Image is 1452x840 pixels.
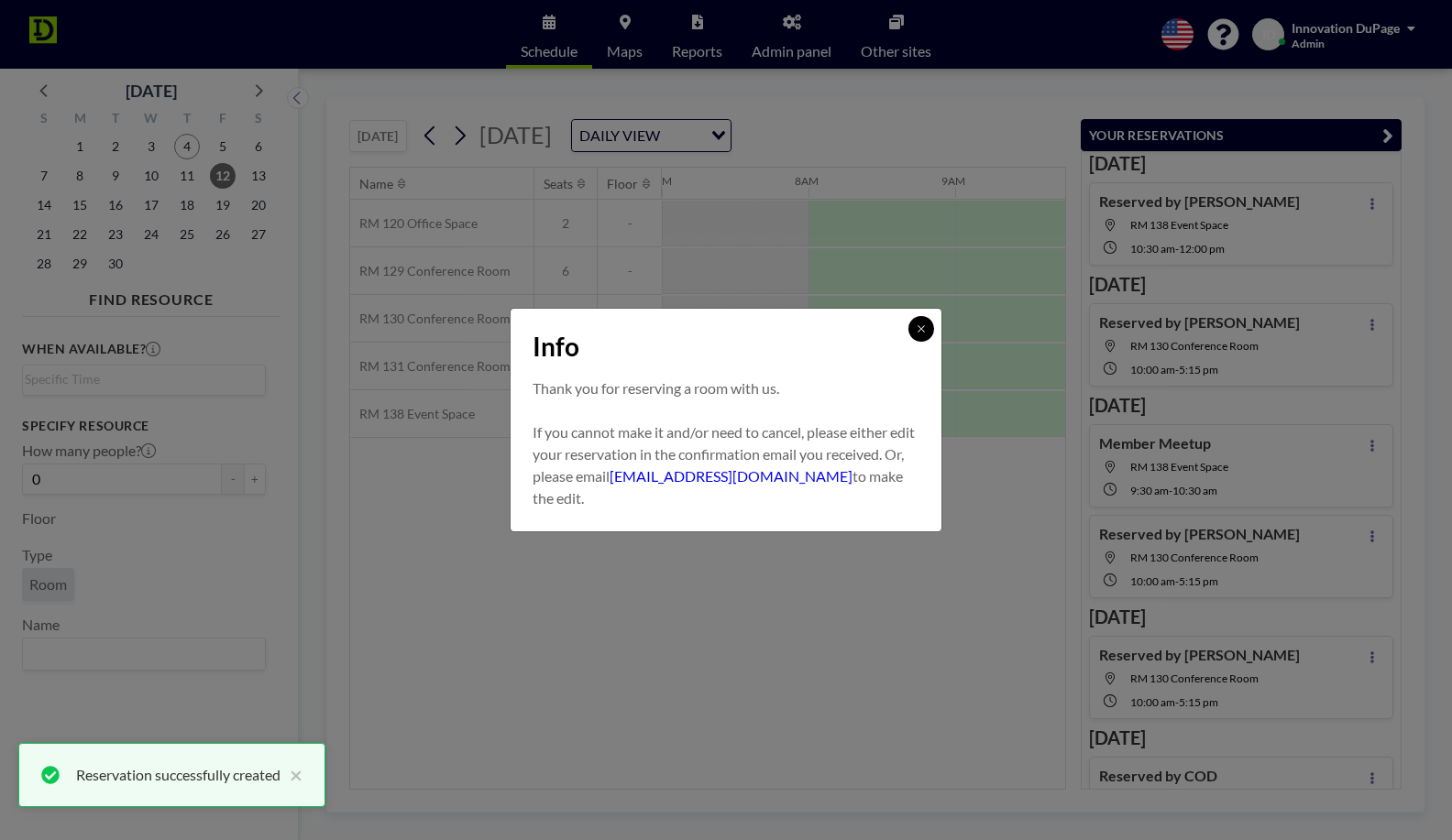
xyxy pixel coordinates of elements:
button: close [280,764,302,786]
p: Thank you for reserving a room with us. [533,377,919,399]
span: Info [533,331,579,363]
a: [EMAIL_ADDRESS][DOMAIN_NAME] [610,467,852,485]
div: Reservation successfully created [76,764,280,786]
p: If you cannot make it and/or need to cancel, please either edit your reservation in the confirmat... [533,421,919,509]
